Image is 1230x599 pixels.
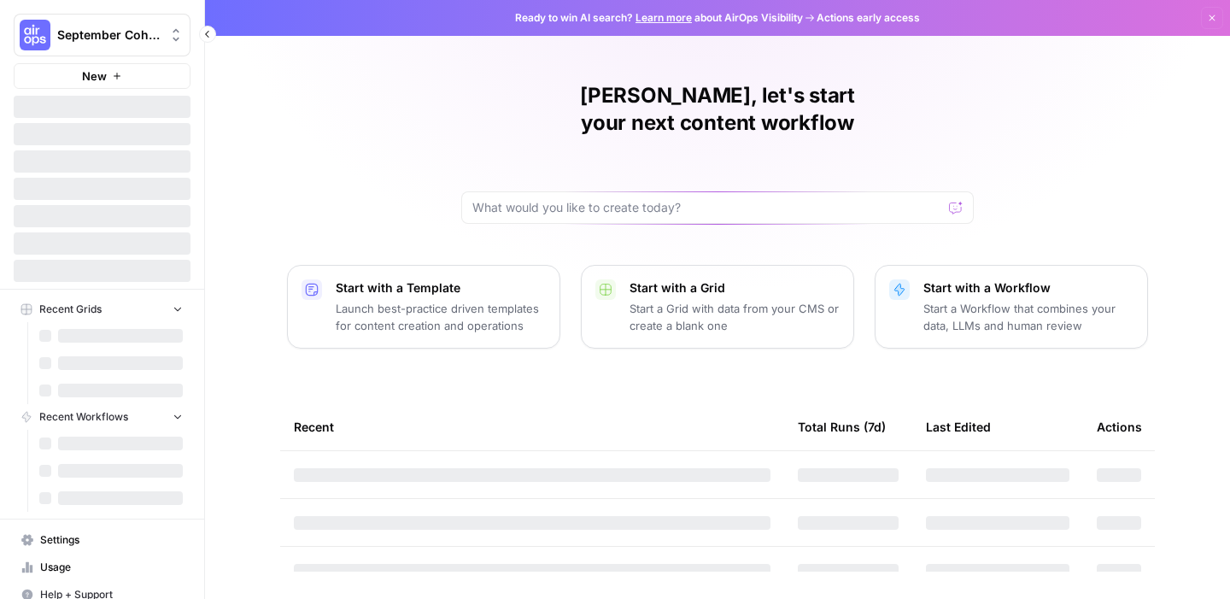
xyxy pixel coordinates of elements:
span: Actions early access [817,10,920,26]
span: Recent Grids [39,302,102,317]
div: Last Edited [926,403,991,450]
button: Recent Workflows [14,404,190,430]
img: September Cohort Logo [20,20,50,50]
p: Start with a Grid [630,279,840,297]
p: Launch best-practice driven templates for content creation and operations [336,300,546,334]
p: Start with a Template [336,279,546,297]
span: Usage [40,560,183,575]
button: New [14,63,190,89]
button: Workspace: September Cohort [14,14,190,56]
input: What would you like to create today? [472,199,942,216]
div: Actions [1097,403,1142,450]
h1: [PERSON_NAME], let's start your next content workflow [461,82,974,137]
button: Start with a TemplateLaunch best-practice driven templates for content creation and operations [287,265,560,349]
span: Settings [40,532,183,548]
span: September Cohort [57,26,161,44]
p: Start with a Workflow [923,279,1133,297]
a: Settings [14,526,190,554]
button: Start with a GridStart a Grid with data from your CMS or create a blank one [581,265,854,349]
a: Learn more [635,11,692,24]
span: New [82,68,107,85]
span: Ready to win AI search? about AirOps Visibility [515,10,803,26]
p: Start a Grid with data from your CMS or create a blank one [630,300,840,334]
p: Start a Workflow that combines your data, LLMs and human review [923,300,1133,334]
span: Recent Workflows [39,409,128,425]
button: Recent Grids [14,297,190,322]
a: Usage [14,554,190,581]
div: Recent [294,403,770,450]
div: Total Runs (7d) [798,403,886,450]
button: Start with a WorkflowStart a Workflow that combines your data, LLMs and human review [875,265,1148,349]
